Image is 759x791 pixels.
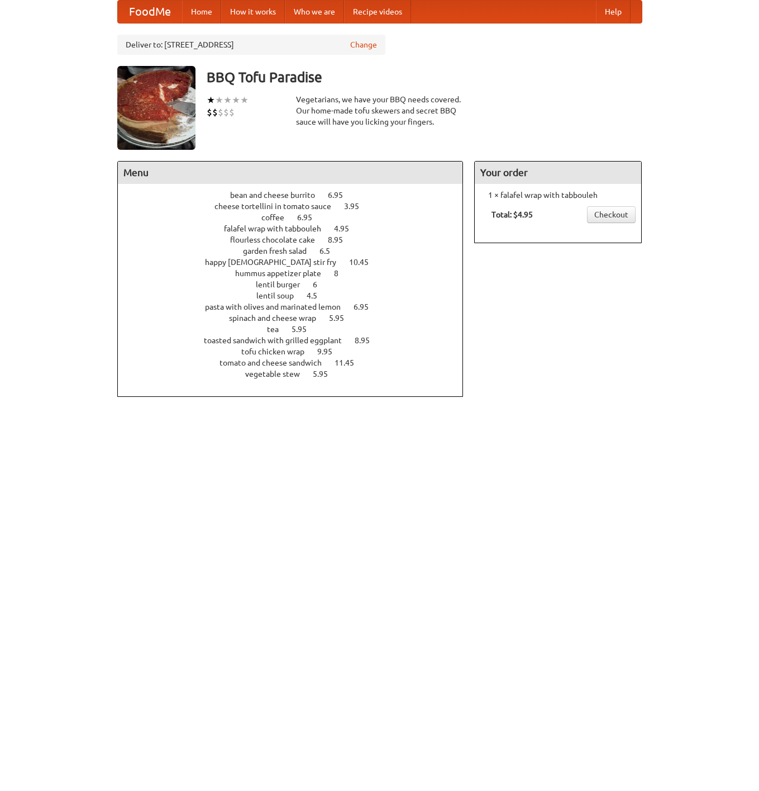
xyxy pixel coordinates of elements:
[261,213,295,222] span: coffee
[241,347,353,356] a: tofu chicken wrap 9.95
[204,336,390,345] a: toasted sandwich with grilled eggplant 8.95
[205,302,389,311] a: pasta with olives and marinated lemon 6.95
[224,224,370,233] a: falafel wrap with tabbouleh 4.95
[313,280,328,289] span: 6
[349,258,380,267] span: 10.45
[317,347,343,356] span: 9.95
[235,269,359,278] a: hummus appetizer plate 8
[207,66,642,88] h3: BBQ Tofu Paradise
[328,235,354,244] span: 8.95
[229,314,365,323] a: spinach and cheese wrap 5.95
[117,35,385,55] div: Deliver to: [STREET_ADDRESS]
[212,106,218,119] li: $
[214,202,342,211] span: cheese tortellini in tomato sauce
[292,325,318,334] span: 5.95
[256,291,338,300] a: lentil soup 4.5
[256,280,311,289] span: lentil burger
[229,314,327,323] span: spinach and cheese wrap
[329,314,355,323] span: 5.95
[223,94,232,106] li: ★
[313,370,339,378] span: 5.95
[218,106,223,119] li: $
[335,358,365,367] span: 11.45
[214,202,380,211] a: cheese tortellini in tomato sauce 3.95
[256,291,305,300] span: lentil soup
[205,258,389,267] a: happy [DEMOGRAPHIC_DATA] stir fry 10.45
[354,302,380,311] span: 6.95
[296,94,464,127] div: Vegetarians, we have your BBQ needs covered. Our home-made tofu skewers and secret BBQ sauce will...
[235,269,332,278] span: hummus appetizer plate
[240,94,249,106] li: ★
[224,224,332,233] span: falafel wrap with tabbouleh
[587,206,636,223] a: Checkout
[328,191,354,200] span: 6.95
[221,1,285,23] a: How it works
[182,1,221,23] a: Home
[245,370,349,378] a: vegetable stew 5.95
[207,106,212,119] li: $
[118,162,463,184] h4: Menu
[117,66,195,150] img: angular.jpg
[307,291,328,300] span: 4.5
[344,202,370,211] span: 3.95
[219,358,333,367] span: tomato and cheese sandwich
[261,213,333,222] a: coffee 6.95
[207,94,215,106] li: ★
[232,94,240,106] li: ★
[204,336,353,345] span: toasted sandwich with grilled eggplant
[334,224,360,233] span: 4.95
[350,39,377,50] a: Change
[230,235,364,244] a: flourless chocolate cake 8.95
[285,1,344,23] a: Who we are
[241,347,316,356] span: tofu chicken wrap
[230,191,364,200] a: bean and cheese burrito 6.95
[334,269,350,278] span: 8
[491,210,533,219] b: Total: $4.95
[267,325,327,334] a: tea 5.95
[475,162,641,184] h4: Your order
[319,247,341,255] span: 6.5
[205,258,347,267] span: happy [DEMOGRAPHIC_DATA] stir fry
[480,190,636,201] li: 1 × falafel wrap with tabbouleh
[215,94,223,106] li: ★
[230,191,326,200] span: bean and cheese burrito
[355,336,381,345] span: 8.95
[243,247,318,255] span: garden fresh salad
[596,1,631,23] a: Help
[243,247,351,255] a: garden fresh salad 6.5
[267,325,290,334] span: tea
[219,358,375,367] a: tomato and cheese sandwich 11.45
[256,280,338,289] a: lentil burger 6
[229,106,235,119] li: $
[245,370,311,378] span: vegetable stew
[223,106,229,119] li: $
[118,1,182,23] a: FoodMe
[297,213,323,222] span: 6.95
[205,302,352,311] span: pasta with olives and marinated lemon
[230,235,326,244] span: flourless chocolate cake
[344,1,411,23] a: Recipe videos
